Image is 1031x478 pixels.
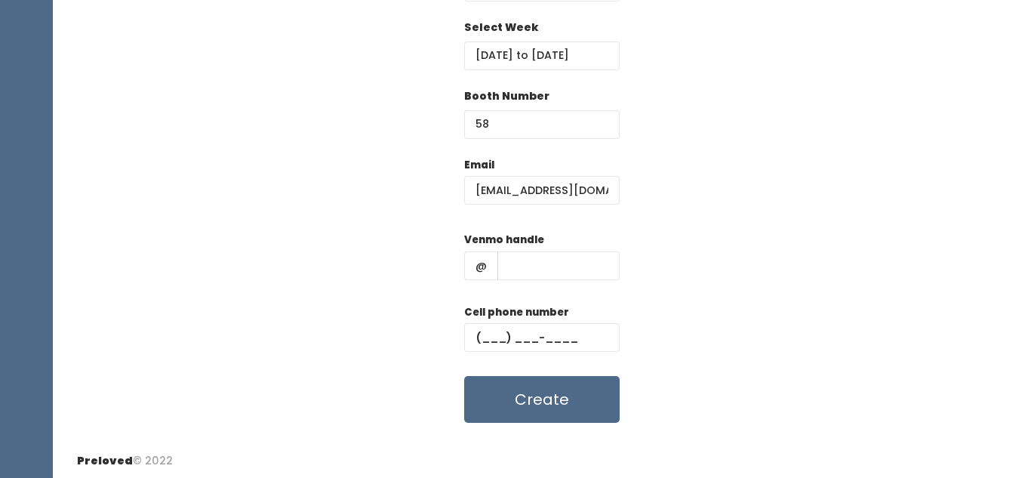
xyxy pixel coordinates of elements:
[77,441,173,469] div: © 2022
[464,110,620,139] input: Booth Number
[464,88,549,104] label: Booth Number
[464,233,544,248] label: Venmo handle
[464,251,498,280] span: @
[464,305,569,320] label: Cell phone number
[77,453,133,468] span: Preloved
[464,176,620,205] input: @ .
[464,323,620,352] input: (___) ___-____
[464,20,538,35] label: Select Week
[464,376,620,423] button: Create
[464,42,620,70] input: Select week
[464,158,494,173] label: Email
